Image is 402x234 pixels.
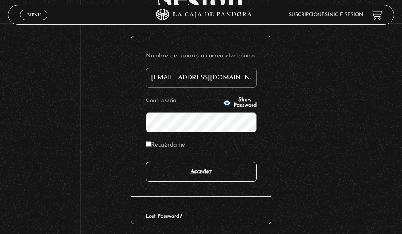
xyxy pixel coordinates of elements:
a: Inicie sesión [328,12,363,17]
input: Acceder [146,162,257,182]
span: Menu [27,12,41,17]
button: Show Password [223,97,257,108]
label: Nombre de usuario o correo electrónico [146,51,257,61]
label: Contraseña [146,95,220,106]
a: Suscripciones [289,12,328,17]
label: Recuérdame [146,140,185,151]
span: Cerrar [24,19,43,24]
span: Show Password [233,97,257,108]
a: Lost Password? [146,214,182,219]
a: View your shopping cart [371,9,382,20]
input: Recuérdame [146,141,151,147]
